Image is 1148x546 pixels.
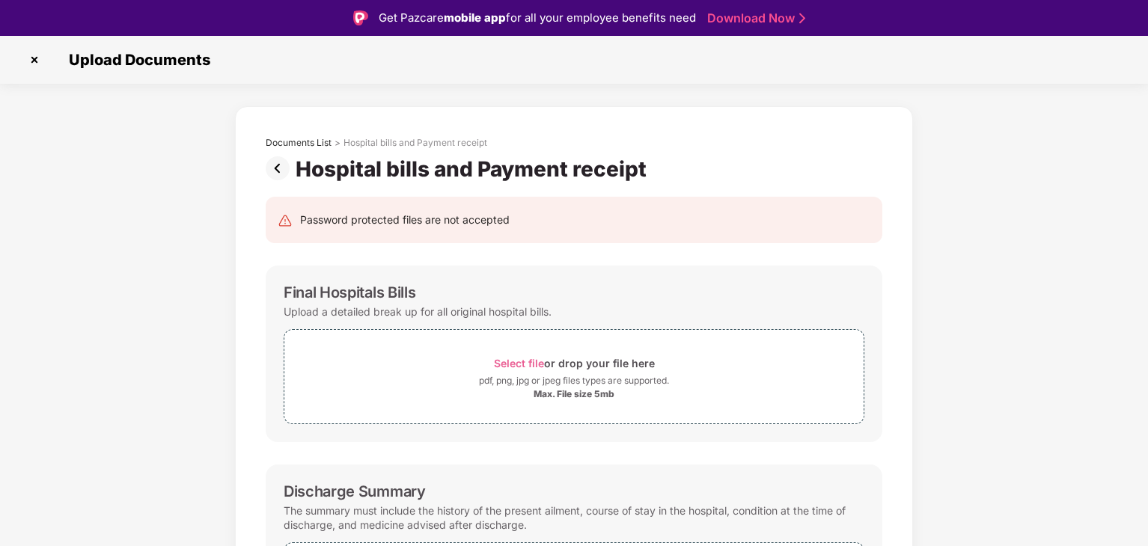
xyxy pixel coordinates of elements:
[266,156,296,180] img: svg+xml;base64,PHN2ZyBpZD0iUHJldi0zMngzMiIgeG1sbnM9Imh0dHA6Ly93d3cudzMub3JnLzIwMDAvc3ZnIiB3aWR0aD...
[707,10,801,26] a: Download Now
[284,500,864,535] div: The summary must include the history of the present ailment, course of stay in the hospital, cond...
[379,9,696,27] div: Get Pazcare for all your employee benefits need
[344,137,487,149] div: Hospital bills and Payment receipt
[353,10,368,25] img: Logo
[296,156,653,182] div: Hospital bills and Payment receipt
[534,388,614,400] div: Max. File size 5mb
[799,10,805,26] img: Stroke
[284,283,415,301] div: Final Hospitals Bills
[300,212,510,228] div: Password protected files are not accepted
[335,137,341,149] div: >
[284,301,552,322] div: Upload a detailed break up for all original hospital bills.
[266,137,332,149] div: Documents List
[444,10,506,25] strong: mobile app
[284,341,864,412] span: Select fileor drop your file herepdf, png, jpg or jpeg files types are supported.Max. File size 5mb
[494,357,544,369] span: Select file
[494,353,655,373] div: or drop your file here
[284,482,426,500] div: Discharge Summary
[54,51,218,69] span: Upload Documents
[278,213,293,228] img: svg+xml;base64,PHN2ZyB4bWxucz0iaHR0cDovL3d3dy53My5vcmcvMjAwMC9zdmciIHdpZHRoPSIyNCIgaGVpZ2h0PSIyNC...
[22,48,46,72] img: svg+xml;base64,PHN2ZyBpZD0iQ3Jvc3MtMzJ4MzIiIHhtbG5zPSJodHRwOi8vd3d3LnczLm9yZy8yMDAwL3N2ZyIgd2lkdG...
[479,373,669,388] div: pdf, png, jpg or jpeg files types are supported.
